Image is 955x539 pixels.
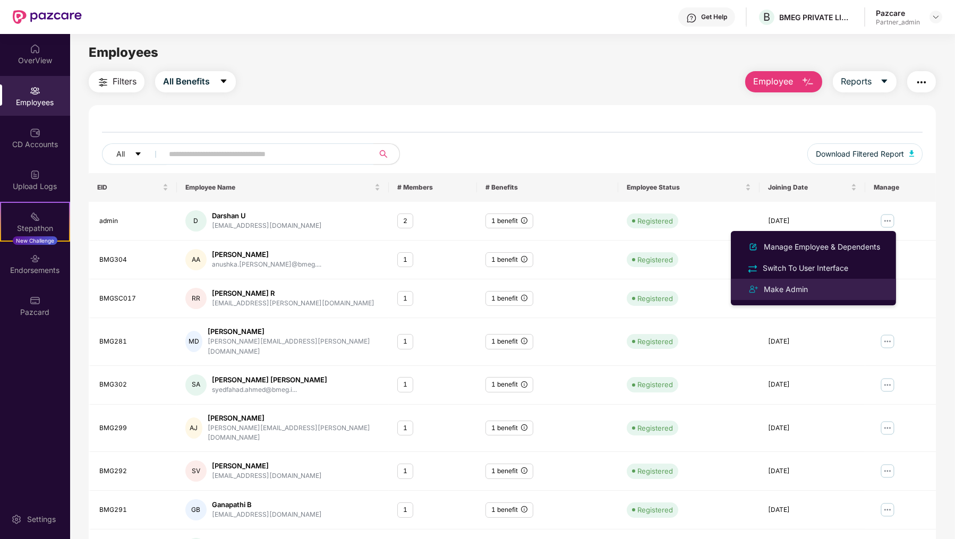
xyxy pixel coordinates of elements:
[876,8,920,18] div: Pazcare
[747,283,760,296] img: svg+xml;base64,PHN2ZyB4bWxucz0iaHR0cDovL3d3dy53My5vcmcvMjAwMC9zdmciIHdpZHRoPSIyNCIgaGVpZ2h0PSIyNC...
[397,502,413,518] div: 1
[747,241,760,253] img: svg+xml;base64,PHN2ZyB4bWxucz0iaHR0cDovL3d3dy53My5vcmcvMjAwMC9zdmciIHhtbG5zOnhsaW5rPSJodHRwOi8vd3...
[865,173,936,202] th: Manage
[768,380,857,390] div: [DATE]
[637,254,673,265] div: Registered
[30,295,40,306] img: svg+xml;base64,PHN2ZyBpZD0iUGF6Y2FyZCIgeG1sbnM9Imh0dHA6Ly93d3cudzMub3JnLzIwMDAvc3ZnIiB3aWR0aD0iMj...
[768,337,857,347] div: [DATE]
[99,505,168,515] div: BMG291
[373,150,394,158] span: search
[185,210,207,232] div: D
[745,71,822,92] button: Employee
[99,255,168,265] div: BMG304
[208,423,380,443] div: [PERSON_NAME][EMAIL_ADDRESS][PERSON_NAME][DOMAIN_NAME]
[768,423,857,433] div: [DATE]
[879,501,896,518] img: manageButton
[485,464,533,479] div: 1 benefit
[30,211,40,222] img: svg+xml;base64,PHN2ZyB4bWxucz0iaHR0cDovL3d3dy53My5vcmcvMjAwMC9zdmciIHdpZHRoPSIyMSIgaGVpZ2h0PSIyMC...
[879,333,896,350] img: manageButton
[753,75,793,88] span: Employee
[833,71,897,92] button: Reportscaret-down
[208,413,380,423] div: [PERSON_NAME]
[208,337,380,357] div: [PERSON_NAME][EMAIL_ADDRESS][PERSON_NAME][DOMAIN_NAME]
[89,173,177,202] th: EID
[762,241,882,253] div: Manage Employee & Dependents
[768,505,857,515] div: [DATE]
[185,460,207,482] div: SV
[212,288,374,298] div: [PERSON_NAME] R
[521,424,527,431] span: info-circle
[185,374,207,396] div: SA
[521,506,527,512] span: info-circle
[485,213,533,229] div: 1 benefit
[397,464,413,479] div: 1
[89,71,144,92] button: Filters
[30,127,40,138] img: svg+xml;base64,PHN2ZyBpZD0iQ0RfQWNjb3VudHMiIGRhdGEtbmFtZT0iQ0QgQWNjb3VudHMiIHhtbG5zPSJodHRwOi8vd3...
[99,216,168,226] div: admin
[397,291,413,306] div: 1
[212,260,321,270] div: anushka.[PERSON_NAME]@bmeg....
[30,253,40,264] img: svg+xml;base64,PHN2ZyBpZD0iRW5kb3JzZW1lbnRzIiB4bWxucz0iaHR0cDovL3d3dy53My5vcmcvMjAwMC9zdmciIHdpZH...
[879,212,896,229] img: manageButton
[97,183,160,192] span: EID
[521,295,527,301] span: info-circle
[521,467,527,474] span: info-circle
[485,252,533,268] div: 1 benefit
[1,223,69,234] div: Stepathon
[116,148,125,160] span: All
[768,216,857,226] div: [DATE]
[521,217,527,224] span: info-circle
[637,423,673,433] div: Registered
[807,143,923,165] button: Download Filtered Report
[212,211,322,221] div: Darshan U
[477,173,618,202] th: # Benefits
[89,45,158,60] span: Employees
[485,334,533,349] div: 1 benefit
[909,150,915,157] img: svg+xml;base64,PHN2ZyB4bWxucz0iaHR0cDovL3d3dy53My5vcmcvMjAwMC9zdmciIHhtbG5zOnhsaW5rPSJodHRwOi8vd3...
[185,183,372,192] span: Employee Name
[24,514,59,525] div: Settings
[879,377,896,393] img: manageButton
[185,288,207,309] div: RR
[521,256,527,262] span: info-circle
[397,213,413,229] div: 2
[637,504,673,515] div: Registered
[99,423,168,433] div: BMG299
[801,76,814,89] img: svg+xml;base64,PHN2ZyB4bWxucz0iaHR0cDovL3d3dy53My5vcmcvMjAwMC9zdmciIHhtbG5zOnhsaW5rPSJodHRwOi8vd3...
[760,173,865,202] th: Joining Date
[701,13,727,21] div: Get Help
[212,471,322,481] div: [EMAIL_ADDRESS][DOMAIN_NAME]
[397,377,413,392] div: 1
[30,169,40,180] img: svg+xml;base64,PHN2ZyBpZD0iVXBsb2FkX0xvZ3MiIGRhdGEtbmFtZT0iVXBsb2FkIExvZ3MiIHhtbG5zPSJodHRwOi8vd3...
[841,75,872,88] span: Reports
[932,13,940,21] img: svg+xml;base64,PHN2ZyBpZD0iRHJvcGRvd24tMzJ4MzIiIHhtbG5zPSJodHRwOi8vd3d3LnczLm9yZy8yMDAwL3N2ZyIgd2...
[637,293,673,304] div: Registered
[686,13,697,23] img: svg+xml;base64,PHN2ZyBpZD0iSGVscC0zMngzMiIgeG1sbnM9Imh0dHA6Ly93d3cudzMub3JnLzIwMDAvc3ZnIiB3aWR0aD...
[185,249,207,270] div: AA
[485,421,533,436] div: 1 benefit
[397,421,413,436] div: 1
[177,173,389,202] th: Employee Name
[219,77,228,87] span: caret-down
[779,12,854,22] div: BMEG PRIVATE LIMITED
[102,143,167,165] button: Allcaret-down
[113,75,137,88] span: Filters
[212,221,322,231] div: [EMAIL_ADDRESS][DOMAIN_NAME]
[97,76,109,89] img: svg+xml;base64,PHN2ZyB4bWxucz0iaHR0cDovL3d3dy53My5vcmcvMjAwMC9zdmciIHdpZHRoPSIyNCIgaGVpZ2h0PSIyNC...
[212,298,374,309] div: [EMAIL_ADDRESS][PERSON_NAME][DOMAIN_NAME]
[485,502,533,518] div: 1 benefit
[761,262,850,274] div: Switch To User Interface
[185,331,202,352] div: MD
[485,291,533,306] div: 1 benefit
[879,463,896,480] img: manageButton
[99,466,168,476] div: BMG292
[212,375,327,385] div: [PERSON_NAME] [PERSON_NAME]
[768,183,849,192] span: Joining Date
[816,148,904,160] span: Download Filtered Report
[212,250,321,260] div: [PERSON_NAME]
[521,381,527,388] span: info-circle
[11,514,22,525] img: svg+xml;base64,PHN2ZyBpZD0iU2V0dGluZy0yMHgyMCIgeG1sbnM9Imh0dHA6Ly93d3cudzMub3JnLzIwMDAvc3ZnIiB3aW...
[627,183,743,192] span: Employee Status
[212,500,322,510] div: Ganapathi B
[185,417,202,439] div: AJ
